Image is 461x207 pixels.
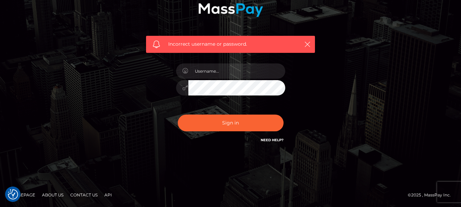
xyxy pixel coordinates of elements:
[168,41,293,48] span: Incorrect username or password.
[261,138,284,142] a: Need Help?
[8,189,18,199] img: Revisit consent button
[188,63,285,79] input: Username...
[39,190,66,200] a: About Us
[68,190,100,200] a: Contact Us
[408,191,456,199] div: © 2025 , MassPay Inc.
[8,190,38,200] a: Homepage
[8,189,18,199] button: Consent Preferences
[178,115,284,131] button: Sign in
[102,190,115,200] a: API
